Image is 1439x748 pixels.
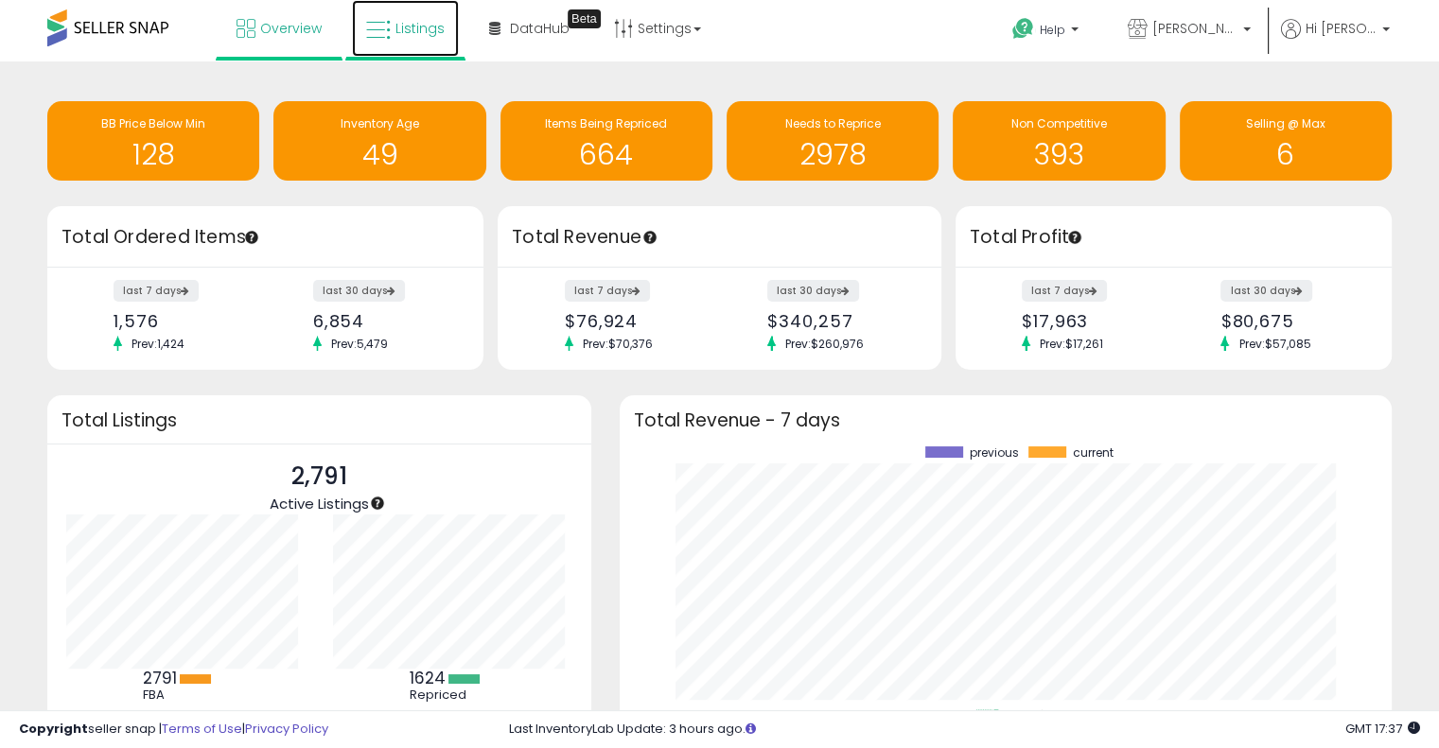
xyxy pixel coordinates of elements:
span: Overview [260,19,322,38]
h3: Total Listings [61,413,577,427]
div: $340,257 [767,311,908,331]
h3: Total Ordered Items [61,224,469,251]
a: Terms of Use [162,720,242,738]
b: 0 [143,706,153,729]
div: $80,675 [1220,311,1358,331]
a: Selling @ Max 6 [1180,101,1392,181]
span: Active Listings [270,494,369,513]
div: FBA [143,687,228,703]
span: Prev: 1,424 [122,336,194,352]
b: 2791 [143,667,177,689]
div: $17,963 [1022,311,1159,331]
div: Last InventoryLab Update: 3 hours ago. [509,721,1420,739]
h3: Total Profit [970,224,1378,251]
span: Needs to Reprice [785,115,881,131]
span: Help [1040,22,1065,38]
span: current [1073,446,1114,460]
h1: 49 [283,139,476,170]
span: Items Being Repriced [545,115,667,131]
h3: Total Revenue - 7 days [634,413,1378,427]
div: Tooltip anchor [568,9,601,28]
p: 2,791 [270,459,369,495]
span: previous [970,446,1019,460]
a: BB Price Below Min 128 [47,101,259,181]
span: Prev: $57,085 [1229,336,1320,352]
h1: 6 [1189,139,1382,170]
span: 2025-09-11 17:37 GMT [1345,720,1420,738]
label: last 30 days [313,280,405,302]
a: Inventory Age 49 [273,101,485,181]
span: Prev: $70,376 [573,336,662,352]
div: Tooltip anchor [243,229,260,246]
label: last 30 days [767,280,859,302]
strong: Copyright [19,720,88,738]
span: Inventory Age [341,115,419,131]
span: Prev: $17,261 [1030,336,1113,352]
span: DataHub [510,19,570,38]
a: Help [997,3,1097,61]
a: Privacy Policy [245,720,328,738]
a: Items Being Repriced 664 [500,101,712,181]
h1: 664 [510,139,703,170]
h1: 393 [962,139,1155,170]
span: Hi [PERSON_NAME] [1306,19,1377,38]
span: Selling @ Max [1246,115,1325,131]
b: 1167 [410,706,439,729]
b: 1624 [410,667,446,689]
span: BB Price Below Min [101,115,205,131]
div: seller snap | | [19,721,328,739]
h3: Total Revenue [512,224,927,251]
div: 1,576 [114,311,251,331]
label: last 7 days [114,280,199,302]
div: 6,854 [313,311,450,331]
div: $76,924 [565,311,706,331]
label: last 7 days [1022,280,1107,302]
label: last 7 days [565,280,650,302]
span: [PERSON_NAME] & [PERSON_NAME] LLC [1152,19,1237,38]
h1: 128 [57,139,250,170]
a: Needs to Reprice 2978 [727,101,939,181]
i: Get Help [1011,17,1035,41]
div: Repriced [410,687,495,703]
div: Tooltip anchor [369,495,386,512]
label: last 30 days [1220,280,1312,302]
i: Click here to read more about un-synced listings. [746,722,756,735]
h1: 2978 [736,139,929,170]
a: Non Competitive 393 [953,101,1165,181]
a: Hi [PERSON_NAME] [1281,19,1390,61]
span: Non Competitive [1011,115,1107,131]
span: Prev: 5,479 [322,336,397,352]
div: Tooltip anchor [641,229,658,246]
span: Listings [395,19,445,38]
span: Prev: $260,976 [776,336,873,352]
div: Tooltip anchor [1066,229,1083,246]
